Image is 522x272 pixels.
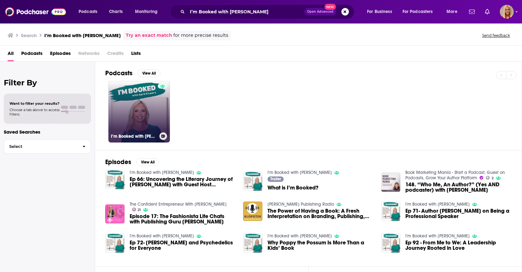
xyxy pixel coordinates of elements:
button: open menu [74,7,106,17]
a: Episodes [50,48,71,61]
button: Show profile menu [500,5,514,19]
h2: Episodes [105,158,131,166]
span: 2 [492,177,493,180]
a: Podcasts [21,48,42,61]
a: I’m Booked with April O'Leary [267,233,332,239]
img: 148. “Who Me, An Author?” (Yes AND podcaster) with April O’Leary [381,173,401,192]
a: The Confident Entrepreneur With Jennifer Ann Johnson [130,202,227,207]
button: Open AdvancedNew [304,8,336,16]
img: Ep 71- Author Annie Meehan on Being a Professional Speaker [381,202,401,221]
input: Search podcasts, credits, & more... [187,7,304,17]
button: View All [138,70,160,77]
a: What is I’m Booked? [267,185,319,190]
span: More [447,7,457,16]
a: PodcastsView All [105,69,160,77]
a: Show notifications dropdown [467,6,477,17]
a: Ep 92 - From Me to We: A Leadership Journey Rooted in Love [405,240,512,251]
span: Podcasts [79,7,97,16]
p: Saved Searches [4,129,91,135]
a: Ep 72- Matt Zemon and Psychedelics for Everyone [130,240,236,251]
span: Ep 66: Uncovering the Literary Journey of [PERSON_NAME] with Guest Host [PERSON_NAME] [130,176,236,187]
span: Ep 71- Author [PERSON_NAME] on Being a Professional Speaker [405,208,512,219]
span: for more precise results [173,32,228,39]
img: Why Poppy the Possum Is More Than a Kids’ Book [243,233,262,253]
a: I’m Booked with April O'Leary [130,233,194,239]
h3: I’m Booked with [PERSON_NAME] [44,32,121,38]
img: Ep 72- Matt Zemon and Psychedelics for Everyone [105,233,125,253]
span: Open Advanced [307,10,333,13]
a: Ep 66: Uncovering the Literary Journey of April O'Leary with Guest Host Jim O'Leary [130,176,236,187]
span: For Podcasters [403,7,433,16]
img: User Profile [500,5,514,19]
a: Why Poppy the Possum Is More Than a Kids’ Book [267,240,374,251]
a: Show notifications dropdown [482,6,492,17]
a: 21 [132,208,141,211]
h3: I’m Booked with [PERSON_NAME] [111,134,157,139]
span: New [325,4,336,10]
button: open menu [398,7,442,17]
a: Charts [105,7,126,17]
h2: Podcasts [105,69,132,77]
span: Trailer [270,177,281,181]
h2: Filter By [4,78,91,87]
button: Select [4,139,91,154]
a: I’m Booked with [PERSON_NAME] [108,81,170,143]
span: 21 [138,209,141,211]
a: Book Marketing Mania - Start a Podcast, Guest on Podcasts, Grow Your Author Platform [405,170,505,181]
span: Ep 72- [PERSON_NAME] and Psychedelics for Everyone [130,240,236,251]
img: Ep 66: Uncovering the Literary Journey of April O'Leary with Guest Host Jim O'Leary [105,170,125,189]
img: Ep 92 - From Me to We: A Leadership Journey Rooted in Love [381,233,401,253]
span: Credits [107,48,124,61]
span: Logged in as KymberleeBolden [500,5,514,19]
span: Want to filter your results? [10,101,60,106]
a: I’m Booked with April O'Leary [130,170,194,175]
a: Lists [131,48,141,61]
span: Networks [78,48,100,61]
a: Ep 71- Author Annie Meehan on Being a Professional Speaker [405,208,512,219]
a: I’m Booked with April O'Leary [405,202,470,207]
img: Episode 17: The Fashionista Life Chats with Publishing Guru April O’Leary [105,204,125,224]
span: Select [4,144,77,149]
a: 148. “Who Me, An Author?” (Yes AND podcaster) with April O’Leary [405,182,512,193]
span: Choose a tab above to access filters. [10,108,60,116]
span: The Power of Having a Book: A Fresh Interpretation on Branding, Publishing, and Writing – with [P... [267,208,374,219]
a: Episode 17: The Fashionista Life Chats with Publishing Guru April O’Leary [130,214,236,224]
a: All [8,48,14,61]
a: I’m Booked with April O'Leary [405,233,470,239]
button: open menu [131,7,166,17]
a: The Power of Having a Book: A Fresh Interpretation on Branding, Publishing, and Writing – with Ap... [267,208,374,219]
img: The Power of Having a Book: A Fresh Interpretation on Branding, Publishing, and Writing – with Ap... [243,202,262,221]
button: open menu [442,7,465,17]
button: open menu [363,7,400,17]
img: What is I’m Booked? [243,171,262,191]
h3: Search [21,32,37,38]
button: Send feedback [480,33,512,38]
img: Podchaser - Follow, Share and Rate Podcasts [5,6,66,18]
a: Klopotek Publishing Radio [267,202,334,207]
a: Try an exact match [126,32,172,39]
span: Charts [109,7,123,16]
a: 2 [486,176,493,180]
a: I’m Booked with April O'Leary [267,170,332,175]
span: 148. “Who Me, An Author?” (Yes AND podcaster) with [PERSON_NAME] [405,182,512,193]
div: Search podcasts, credits, & more... [176,4,360,19]
span: For Business [367,7,392,16]
span: Monitoring [135,7,158,16]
